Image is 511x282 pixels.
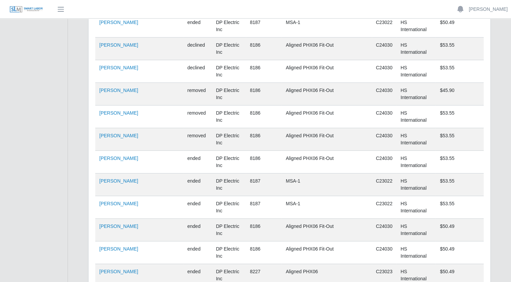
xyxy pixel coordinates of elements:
[212,128,246,151] td: DP Electric Inc
[282,128,372,151] td: Aligned PHX06 Fit-Out
[397,105,436,128] td: HS International
[436,105,484,128] td: $53.55
[212,105,246,128] td: DP Electric Inc
[246,83,282,105] td: 8186
[246,241,282,264] td: 8186
[99,246,138,252] a: [PERSON_NAME]
[436,219,484,241] td: $50.49
[99,42,138,48] a: [PERSON_NAME]
[372,105,397,128] td: C24030
[99,88,138,93] a: [PERSON_NAME]
[183,83,212,105] td: removed
[282,83,372,105] td: Aligned PHX06 Fit-Out
[282,241,372,264] td: Aligned PHX06 Fit-Out
[212,196,246,219] td: DP Electric Inc
[99,133,138,138] a: [PERSON_NAME]
[282,15,372,38] td: MSA-1
[397,151,436,173] td: HS International
[183,219,212,241] td: ended
[372,38,397,60] td: C24030
[246,196,282,219] td: 8187
[99,269,138,274] a: [PERSON_NAME]
[212,173,246,196] td: DP Electric Inc
[246,151,282,173] td: 8186
[282,105,372,128] td: Aligned PHX06 Fit-Out
[397,196,436,219] td: HS International
[246,60,282,83] td: 8186
[372,60,397,83] td: C24030
[212,151,246,173] td: DP Electric Inc
[436,83,484,105] td: $45.90
[212,219,246,241] td: DP Electric Inc
[183,15,212,38] td: ended
[436,241,484,264] td: $50.49
[436,173,484,196] td: $53.55
[183,196,212,219] td: ended
[397,219,436,241] td: HS International
[99,156,138,161] a: [PERSON_NAME]
[436,38,484,60] td: $53.55
[372,196,397,219] td: C23022
[183,38,212,60] td: declined
[246,219,282,241] td: 8186
[372,151,397,173] td: C24030
[246,173,282,196] td: 8187
[183,60,212,83] td: declined
[372,83,397,105] td: C24030
[99,178,138,184] a: [PERSON_NAME]
[183,241,212,264] td: ended
[436,60,484,83] td: $53.55
[212,60,246,83] td: DP Electric Inc
[183,173,212,196] td: ended
[99,65,138,70] a: [PERSON_NAME]
[282,38,372,60] td: Aligned PHX06 Fit-Out
[9,6,43,13] img: SLM Logo
[282,219,372,241] td: Aligned PHX06 Fit-Out
[282,151,372,173] td: Aligned PHX06 Fit-Out
[397,173,436,196] td: HS International
[246,38,282,60] td: 8186
[436,128,484,151] td: $53.55
[99,20,138,25] a: [PERSON_NAME]
[372,128,397,151] td: C24030
[397,241,436,264] td: HS International
[246,128,282,151] td: 8186
[436,15,484,38] td: $50.49
[99,224,138,229] a: [PERSON_NAME]
[436,151,484,173] td: $53.55
[212,83,246,105] td: DP Electric Inc
[246,15,282,38] td: 8187
[99,201,138,206] a: [PERSON_NAME]
[212,38,246,60] td: DP Electric Inc
[183,105,212,128] td: removed
[212,15,246,38] td: DP Electric Inc
[212,241,246,264] td: DP Electric Inc
[469,6,508,13] a: [PERSON_NAME]
[436,196,484,219] td: $53.55
[99,110,138,116] a: [PERSON_NAME]
[282,173,372,196] td: MSA-1
[372,241,397,264] td: C24030
[397,60,436,83] td: HS International
[372,15,397,38] td: C23022
[282,60,372,83] td: Aligned PHX06 Fit-Out
[282,196,372,219] td: MSA-1
[397,15,436,38] td: HS International
[372,219,397,241] td: C24030
[397,38,436,60] td: HS International
[183,151,212,173] td: ended
[397,128,436,151] td: HS International
[372,173,397,196] td: C23022
[246,105,282,128] td: 8186
[397,83,436,105] td: HS International
[183,128,212,151] td: removed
